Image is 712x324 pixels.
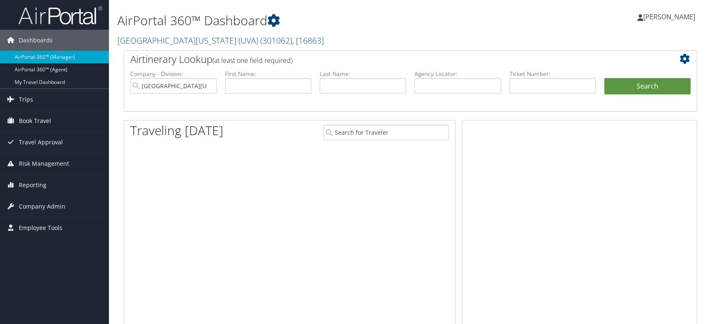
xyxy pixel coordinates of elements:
span: ( 301062 ) [260,35,292,46]
h2: Airtinerary Lookup [130,52,643,66]
span: , [ 16863 ] [292,35,324,46]
input: Search for Traveler [324,125,449,140]
span: Book Travel [19,110,51,131]
span: Travel Approval [19,132,63,153]
label: Ticket Number: [510,70,596,78]
a: [GEOGRAPHIC_DATA][US_STATE] (UVA) [117,35,324,46]
span: Trips [19,89,33,110]
span: Risk Management [19,153,69,174]
span: Dashboards [19,30,53,51]
a: [PERSON_NAME] [637,4,704,29]
span: Company Admin [19,196,65,217]
label: Agency Locator: [414,70,501,78]
h1: AirPortal 360™ Dashboard [117,12,508,29]
label: Last Name: [320,70,406,78]
label: Company - Division: [130,70,217,78]
h1: Traveling [DATE] [130,122,223,139]
span: Reporting [19,175,47,196]
span: [PERSON_NAME] [643,12,695,21]
button: Search [604,78,691,95]
label: First Name: [225,70,311,78]
span: (at least one field required) [212,56,293,65]
span: Employee Tools [19,217,62,238]
img: airportal-logo.png [18,5,102,25]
